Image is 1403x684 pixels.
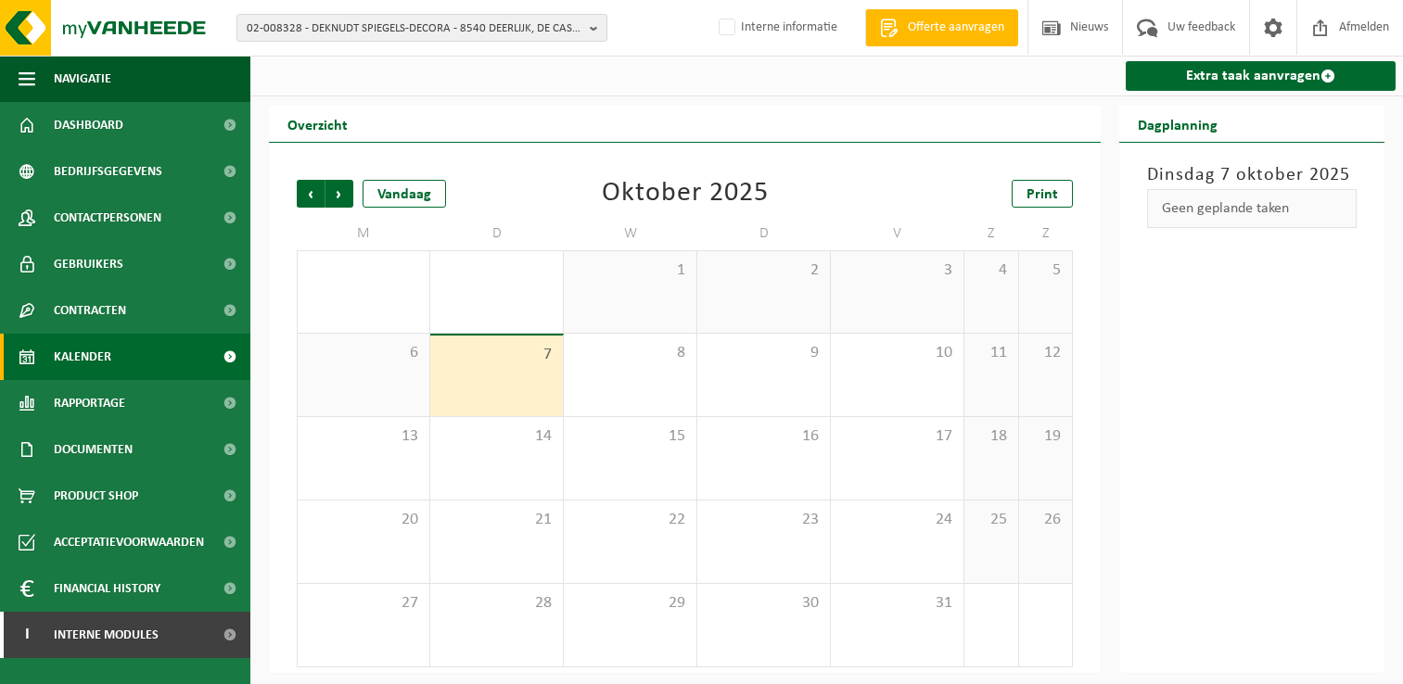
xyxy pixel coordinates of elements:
[707,510,821,530] span: 23
[974,343,1009,363] span: 11
[573,510,687,530] span: 22
[54,148,162,195] span: Bedrijfsgegevens
[1027,187,1058,202] span: Print
[54,287,126,334] span: Contracten
[54,102,123,148] span: Dashboard
[440,510,554,530] span: 21
[440,345,554,365] span: 7
[1119,106,1236,142] h2: Dagplanning
[297,180,325,208] span: Vorige
[307,593,420,614] span: 27
[707,343,821,363] span: 9
[964,217,1019,250] td: Z
[573,593,687,614] span: 29
[54,241,123,287] span: Gebruikers
[865,9,1018,46] a: Offerte aanvragen
[1147,161,1357,189] h3: Dinsdag 7 oktober 2025
[430,217,564,250] td: D
[1028,260,1064,281] span: 5
[974,260,1009,281] span: 4
[707,426,821,447] span: 16
[247,15,582,43] span: 02-008328 - DEKNUDT SPIEGELS-DECORA - 8540 DEERLIJK, DE CASSINASTRAAT 4-8
[573,260,687,281] span: 1
[1028,426,1064,447] span: 19
[573,343,687,363] span: 8
[440,426,554,447] span: 14
[707,593,821,614] span: 30
[325,180,353,208] span: Volgende
[840,510,954,530] span: 24
[269,106,366,142] h2: Overzicht
[1126,61,1396,91] a: Extra taak aanvragen
[54,612,159,658] span: Interne modules
[19,612,35,658] span: I
[1028,510,1064,530] span: 26
[297,217,430,250] td: M
[54,195,161,241] span: Contactpersonen
[573,426,687,447] span: 15
[715,14,837,42] label: Interne informatie
[363,180,446,208] div: Vandaag
[54,426,133,473] span: Documenten
[974,510,1009,530] span: 25
[54,334,111,380] span: Kalender
[307,426,420,447] span: 13
[54,56,111,102] span: Navigatie
[1012,180,1073,208] a: Print
[707,260,821,281] span: 2
[840,426,954,447] span: 17
[54,565,160,612] span: Financial History
[307,343,420,363] span: 6
[1147,189,1357,228] div: Geen geplande taken
[697,217,831,250] td: D
[236,14,607,42] button: 02-008328 - DEKNUDT SPIEGELS-DECORA - 8540 DEERLIJK, DE CASSINASTRAAT 4-8
[974,426,1009,447] span: 18
[602,180,769,208] div: Oktober 2025
[564,217,697,250] td: W
[1028,343,1064,363] span: 12
[54,473,138,519] span: Product Shop
[840,593,954,614] span: 31
[54,380,125,426] span: Rapportage
[54,519,204,565] span: Acceptatievoorwaarden
[440,593,554,614] span: 28
[831,217,964,250] td: V
[307,510,420,530] span: 20
[1019,217,1074,250] td: Z
[840,260,954,281] span: 3
[840,343,954,363] span: 10
[903,19,1009,37] span: Offerte aanvragen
